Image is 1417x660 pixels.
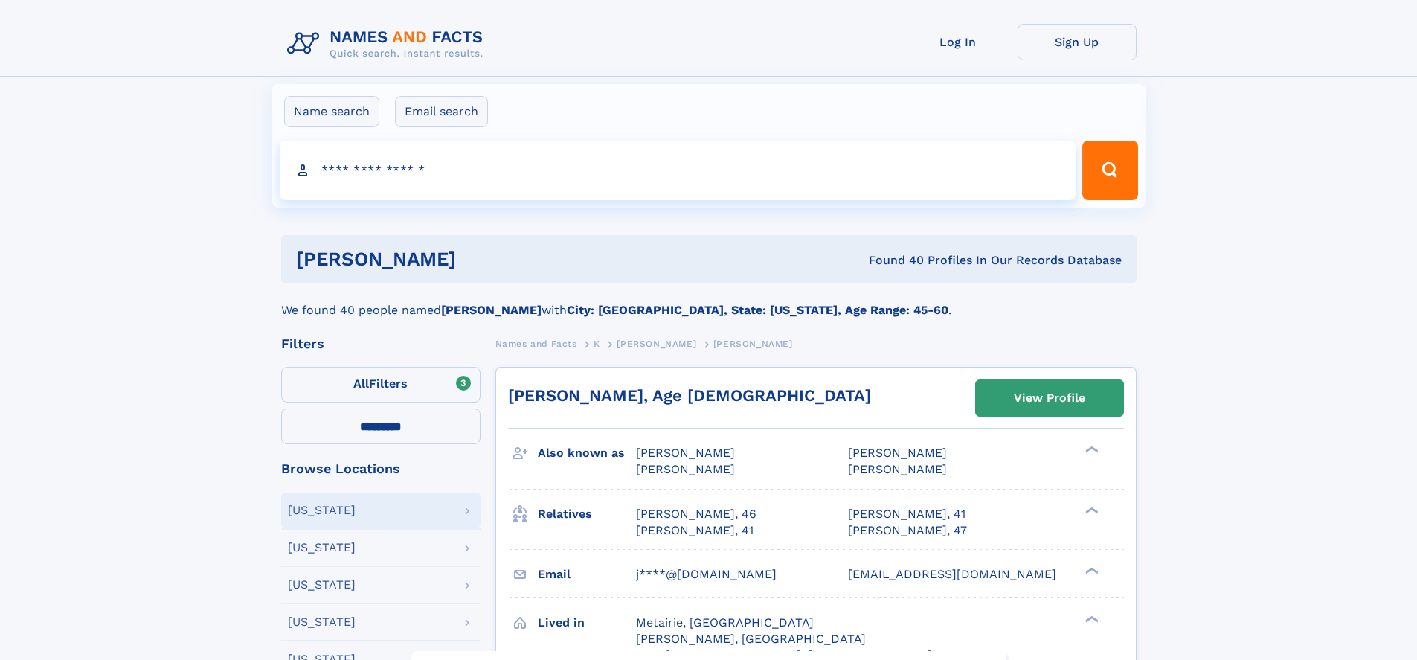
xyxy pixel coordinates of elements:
[594,334,600,353] a: K
[636,615,814,629] span: Metairie, [GEOGRAPHIC_DATA]
[288,542,356,554] div: [US_STATE]
[848,446,947,460] span: [PERSON_NAME]
[1082,445,1099,455] div: ❯
[508,386,871,405] a: [PERSON_NAME], Age [DEMOGRAPHIC_DATA]
[395,96,488,127] label: Email search
[1082,505,1099,515] div: ❯
[288,616,356,628] div: [US_STATE]
[848,462,947,476] span: [PERSON_NAME]
[538,502,636,527] h3: Relatives
[636,632,866,646] span: [PERSON_NAME], [GEOGRAPHIC_DATA]
[288,579,356,591] div: [US_STATE]
[594,339,600,349] span: K
[281,337,481,350] div: Filters
[617,339,696,349] span: [PERSON_NAME]
[281,367,481,403] label: Filters
[636,462,735,476] span: [PERSON_NAME]
[1082,614,1099,624] div: ❯
[1082,141,1137,200] button: Search Button
[296,250,663,269] h1: [PERSON_NAME]
[281,24,495,64] img: Logo Names and Facts
[538,610,636,635] h3: Lived in
[288,504,356,516] div: [US_STATE]
[281,283,1137,319] div: We found 40 people named with .
[636,522,754,539] a: [PERSON_NAME], 41
[1018,24,1137,60] a: Sign Up
[441,303,542,317] b: [PERSON_NAME]
[899,24,1018,60] a: Log In
[1014,381,1085,415] div: View Profile
[353,377,369,391] span: All
[1082,566,1099,575] div: ❯
[636,446,735,460] span: [PERSON_NAME]
[848,567,1056,581] span: [EMAIL_ADDRESS][DOMAIN_NAME]
[617,334,696,353] a: [PERSON_NAME]
[538,440,636,466] h3: Also known as
[713,339,793,349] span: [PERSON_NAME]
[662,252,1122,269] div: Found 40 Profiles In Our Records Database
[848,506,965,522] a: [PERSON_NAME], 41
[538,562,636,587] h3: Email
[281,462,481,475] div: Browse Locations
[567,303,948,317] b: City: [GEOGRAPHIC_DATA], State: [US_STATE], Age Range: 45-60
[976,380,1123,416] a: View Profile
[284,96,379,127] label: Name search
[636,506,756,522] a: [PERSON_NAME], 46
[280,141,1076,200] input: search input
[848,522,967,539] a: [PERSON_NAME], 47
[495,334,577,353] a: Names and Facts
